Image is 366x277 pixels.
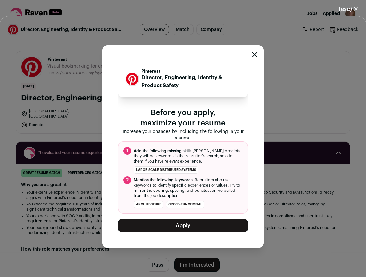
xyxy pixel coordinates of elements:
[134,178,193,182] span: Mention the following keywords
[331,2,366,16] button: Close modal
[126,73,138,85] img: e56e2fca2fd10c47413caba720555eb407866dce27671369e47ffc29eece9aef.jpg
[118,128,248,141] p: Increase your chances by including the following in your resume:
[141,69,240,74] p: Pinterest
[134,149,192,153] span: Add the following missing skills.
[134,148,243,164] span: [PERSON_NAME] predicts they will be keywords in the recruiter's search, so add them if you have r...
[118,108,248,128] p: Before you apply, maximize your resume
[134,201,163,208] li: architecture
[252,52,257,57] button: Close modal
[134,178,243,198] span: . Recruiters also use keywords to identify specific experiences or values. Try to mirror the spel...
[166,201,204,208] li: cross-functional
[134,166,198,174] li: large-scale distributed systems
[118,219,248,232] button: Apply
[123,176,131,184] span: 2
[141,74,240,89] p: Director, Engineering, Identity & Product Safety
[123,147,131,155] span: 1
